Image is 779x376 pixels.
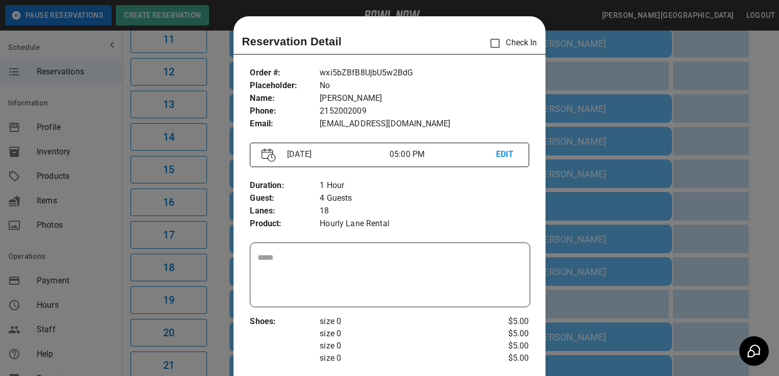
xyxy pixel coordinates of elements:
[320,105,529,118] p: 2152002009
[250,205,320,218] p: Lanes :
[250,192,320,205] p: Guest :
[320,328,482,340] p: size 0
[482,340,529,352] p: $5.00
[482,352,529,364] p: $5.00
[250,118,320,130] p: Email :
[320,79,529,92] p: No
[389,148,496,160] p: 05:00 PM
[250,92,320,105] p: Name :
[250,67,320,79] p: Order # :
[250,79,320,92] p: Placeholder :
[320,118,529,130] p: [EMAIL_ADDRESS][DOMAIN_NAME]
[250,218,320,230] p: Product :
[484,33,537,54] p: Check In
[320,179,529,192] p: 1 Hour
[320,92,529,105] p: [PERSON_NAME]
[320,192,529,205] p: 4 Guests
[320,67,529,79] p: wxi5bZBfB8UjbU5w2BdG
[320,315,482,328] p: size 0
[320,352,482,364] p: size 0
[320,218,529,230] p: Hourly Lane Rental
[496,148,517,161] p: EDIT
[250,179,320,192] p: Duration :
[262,148,276,162] img: Vector
[283,148,389,160] p: [DATE]
[250,315,320,328] p: Shoes :
[242,33,342,50] p: Reservation Detail
[482,315,529,328] p: $5.00
[320,205,529,218] p: 18
[320,340,482,352] p: size 0
[250,105,320,118] p: Phone :
[482,328,529,340] p: $5.00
